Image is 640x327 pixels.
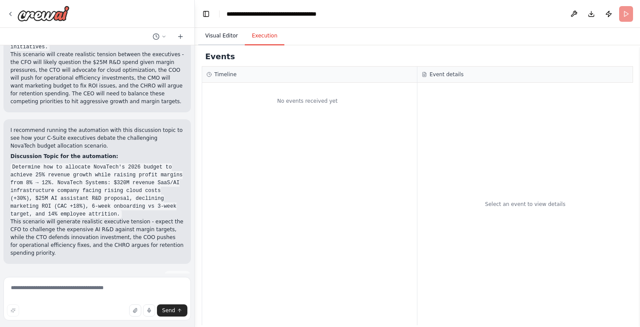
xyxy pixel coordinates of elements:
button: Switch to previous chat [149,31,170,42]
p: This scenario will generate realistic executive tension - expect the CFO to challenge the expensi... [10,218,184,257]
code: Determine how to allocate NovaTech's 2026 budget to achieve 25% revenue growth while raising prof... [10,163,183,218]
h3: Timeline [214,71,237,78]
button: Click to speak your automation idea [143,304,155,317]
button: Execution [245,27,284,45]
span: Send [162,307,175,314]
button: Hide left sidebar [200,8,212,20]
div: Select an event to view details [485,201,566,208]
h3: Event details [430,71,463,78]
p: This scenario will create realistic tension between the executives - the CFO will likely question... [10,51,184,105]
button: Upload files [129,304,141,317]
button: Start a new chat [173,31,187,42]
button: Visual Editor [198,27,245,45]
nav: breadcrumb [227,10,345,18]
button: Improve this prompt [7,304,19,317]
img: Logo [17,6,70,21]
h2: Events [205,51,235,63]
strong: Discussion Topic for the automation: [10,153,118,159]
p: I recommend running the automation with this discussion topic to see how your C-Suite executives ... [10,126,184,150]
button: Send [157,304,187,317]
div: No events received yet [202,87,413,115]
